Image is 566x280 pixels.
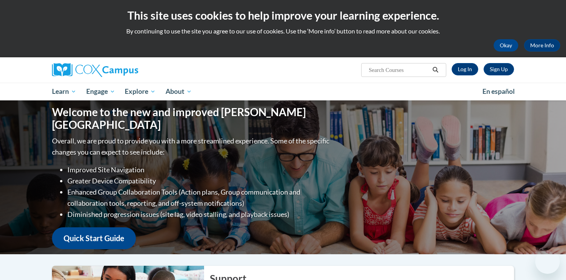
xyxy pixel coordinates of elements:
[482,87,515,95] span: En español
[67,209,331,220] li: Diminished progression issues (site lag, video stalling, and playback issues)
[125,87,156,96] span: Explore
[52,63,138,77] img: Cox Campus
[67,175,331,187] li: Greater Device Compatibility
[430,65,441,75] button: Search
[120,83,161,100] a: Explore
[161,83,197,100] a: About
[484,63,514,75] a: Register
[524,39,560,52] a: More Info
[52,63,198,77] a: Cox Campus
[52,135,331,158] p: Overall, we are proud to provide you with a more streamlined experience. Some of the specific cha...
[86,87,115,96] span: Engage
[52,227,136,249] a: Quick Start Guide
[6,8,560,23] h2: This site uses cookies to help improve your learning experience.
[67,187,331,209] li: Enhanced Group Collaboration Tools (Action plans, Group communication and collaboration tools, re...
[477,83,520,100] a: En español
[40,83,526,100] div: Main menu
[52,87,76,96] span: Learn
[47,83,81,100] a: Learn
[166,87,192,96] span: About
[67,164,331,175] li: Improved Site Navigation
[535,249,560,274] iframe: Button to launch messaging window
[81,83,120,100] a: Engage
[52,106,331,132] h1: Welcome to the new and improved [PERSON_NAME][GEOGRAPHIC_DATA]
[6,27,560,35] p: By continuing to use the site you agree to our use of cookies. Use the ‘More info’ button to read...
[368,65,430,75] input: Search Courses
[452,63,478,75] a: Log In
[494,39,518,52] button: Okay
